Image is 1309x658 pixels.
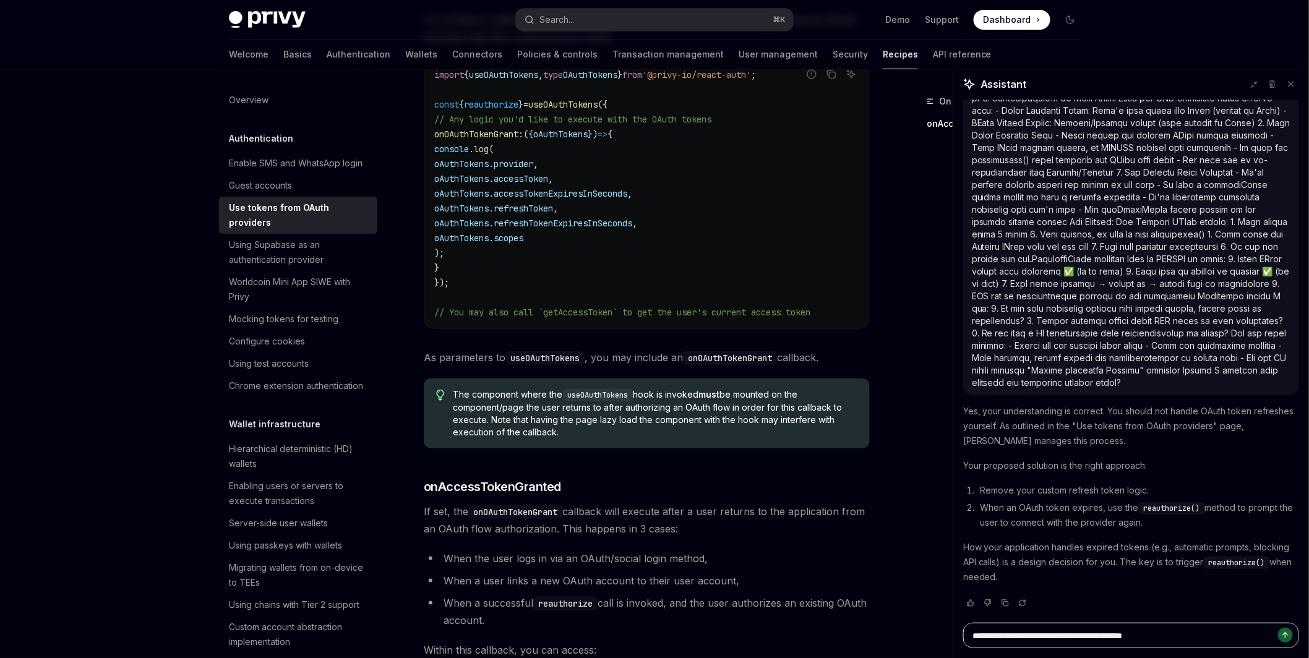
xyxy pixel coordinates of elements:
[1060,10,1080,30] button: Toggle dark mode
[642,69,751,80] span: '@privy-io/react-auth'
[452,40,502,69] a: Connectors
[804,66,820,82] button: Report incorrect code
[981,77,1027,92] span: Assistant
[883,40,918,69] a: Recipes
[533,158,538,169] span: ,
[219,375,377,397] a: Chrome extension authentication
[434,218,489,229] span: oAuthTokens
[548,173,553,184] span: ,
[489,218,494,229] span: .
[617,69,622,80] span: }
[436,390,445,401] svg: Tip
[516,9,793,31] button: Open search
[229,334,305,349] div: Configure cookies
[539,12,574,27] div: Search...
[963,458,1299,473] p: Your proposed solution is the right approach:
[607,129,612,140] span: {
[229,560,370,590] div: Migrating wallets from on-device to TEEs
[494,218,632,229] span: refreshTokenExpiresInSeconds
[219,234,377,271] a: Using Supabase as an authentication provider
[229,93,268,108] div: Overview
[464,99,518,110] span: reauthorize
[229,200,370,230] div: Use tokens from OAuth providers
[229,479,370,508] div: Enabling users or servers to execute transactions
[489,143,494,155] span: (
[424,550,870,567] li: When the user logs in via an OAuth/social login method,
[434,158,489,169] span: oAuthTokens
[563,389,633,401] code: useOAuthTokens
[981,597,995,609] button: Vote that response was not good
[489,233,494,244] span: .
[518,129,523,140] span: :
[434,129,518,140] span: onOAuthTokenGrant
[543,69,563,80] span: type
[434,188,489,199] span: oAuthTokens
[588,129,598,140] span: })
[424,594,870,629] li: When a successful call is invoked, and the user authorizes an existing OAuth account.
[523,129,533,140] span: ({
[489,188,494,199] span: .
[977,500,1299,530] li: When an OAuth token expires, use the method to prompt the user to connect with the provider again.
[434,114,711,125] span: // Any logic you'd like to execute with the OAuth tokens
[469,69,538,80] span: useOAuthTokens
[984,14,1031,26] span: Dashboard
[553,203,558,214] span: ,
[963,623,1299,648] textarea: Ask a question...
[925,14,959,26] a: Support
[229,178,292,193] div: Guest accounts
[739,40,818,69] a: User management
[229,356,309,371] div: Using test accounts
[219,352,377,375] a: Using test accounts
[219,616,377,653] a: Custom account abstraction implementation
[219,197,377,234] a: Use tokens from OAuth providers
[533,129,588,140] span: oAuthTokens
[453,388,857,438] span: The component where the hook is invoked be mounted on the component/page the user returns to afte...
[598,129,607,140] span: =>
[963,404,1299,448] p: Yes, your understanding is correct. You should not handle OAuth token refreshes yourself. As outl...
[434,203,489,214] span: oAuthTokens
[963,540,1299,584] p: How your application handles expired tokens (e.g., automatic prompts, blocking API calls) is a de...
[229,11,306,28] img: dark logo
[494,203,553,214] span: refreshToken
[219,308,377,330] a: Mocking tokens for testing
[424,572,870,589] li: When a user links a new OAuth account to their user account,
[683,351,777,365] code: onOAuthTokenGrant
[229,131,293,146] h5: Authentication
[229,597,359,612] div: Using chains with Tier 2 support
[434,262,439,273] span: }
[434,277,449,288] span: });
[1144,503,1200,513] span: reauthorize()
[977,483,1299,498] li: Remove your custom refresh token logic.
[219,271,377,308] a: Worldcoin Mini App SIWE with Privy
[434,99,459,110] span: const
[489,158,494,169] span: .
[1209,558,1265,568] span: reauthorize()
[219,330,377,352] a: Configure cookies
[229,538,342,553] div: Using passkeys with wallets
[885,14,910,26] a: Demo
[773,15,786,25] span: ⌘ K
[219,594,377,616] a: Using chains with Tier 2 support
[632,218,637,229] span: ,
[523,99,528,110] span: =
[939,94,995,109] span: On this page
[229,312,338,327] div: Mocking tokens for testing
[219,152,377,174] a: Enable SMS and WhatsApp login
[219,557,377,594] a: Migrating wallets from on-device to TEEs
[424,349,870,366] span: As parameters to , you may include an callback.
[998,597,1013,609] button: Copy chat response
[494,188,627,199] span: accessTokenExpiresInSeconds
[505,351,585,365] code: useOAuthTokens
[434,143,469,155] span: console
[434,233,489,244] span: oAuthTokens
[699,389,720,399] strong: must
[474,143,489,155] span: log
[538,69,543,80] span: ,
[612,40,724,69] a: Transaction management
[468,505,562,519] code: onOAuthTokenGrant
[933,40,992,69] a: API reference
[219,534,377,557] a: Using passkeys with wallets
[533,597,598,610] code: reauthorize
[229,516,328,531] div: Server-side user wallets
[219,475,377,512] a: Enabling users or servers to execute transactions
